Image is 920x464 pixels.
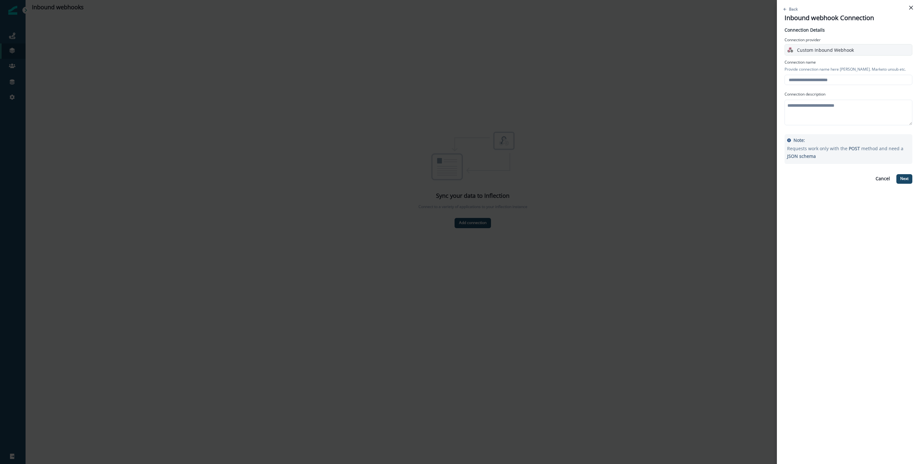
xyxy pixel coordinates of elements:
[787,143,910,161] p: Requests work only with the method and need a
[906,3,916,13] button: Close
[785,37,912,43] p: Connection provider
[783,6,798,12] button: Go back
[785,59,912,65] p: Connection name
[785,27,912,33] p: Connection Details
[900,176,908,181] p: Next
[849,145,860,151] span: POST
[797,47,854,53] p: Custom Inbound Webhook
[785,13,912,23] div: Inbound webhook Connection
[872,174,894,184] button: Cancel
[789,6,798,12] p: Back
[785,91,912,97] p: Connection description
[896,174,912,184] button: Next
[876,176,890,182] p: Cancel
[785,65,912,72] p: Provide connection name here [PERSON_NAME]. Marketo unsub etc.
[793,137,805,143] p: Note:
[787,47,793,53] img: generic inbound webhook
[787,153,816,159] span: JSON schema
